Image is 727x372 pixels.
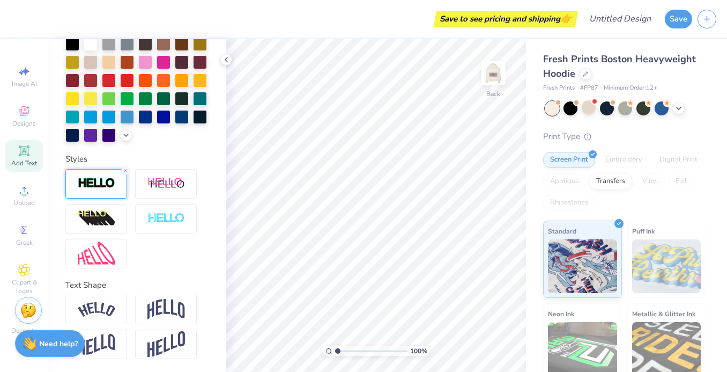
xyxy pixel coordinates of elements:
div: Digital Print [652,152,704,168]
span: # FP87 [580,84,598,93]
span: Decorate [11,326,37,335]
span: Fresh Prints [543,84,575,93]
span: Designs [12,119,36,128]
span: Metallic & Glitter Ink [632,308,695,319]
div: Styles [65,153,209,165]
div: Save to see pricing and shipping [436,11,575,27]
img: Stroke [78,177,115,189]
div: Transfers [589,173,632,189]
div: Foil [669,173,694,189]
span: Minimum Order: 12 + [604,84,657,93]
span: Upload [13,199,35,207]
span: Image AI [12,79,37,88]
span: Puff Ink [632,225,655,237]
div: Print Type [543,130,706,143]
img: Negative Space [147,213,185,225]
img: Arc [78,302,115,317]
div: Embroidery [598,152,649,168]
img: Rise [147,331,185,358]
img: Puff Ink [632,239,701,293]
span: Fresh Prints Boston Heavyweight Hoodie [543,53,696,80]
span: Standard [548,225,576,237]
span: 👉 [560,12,572,25]
img: Flag [78,334,115,355]
img: Free Distort [78,242,115,265]
span: Clipart & logos [5,278,43,295]
span: Neon Ink [548,308,574,319]
img: Shadow [147,177,185,191]
img: Arch [147,299,185,319]
strong: Need help? [39,339,78,349]
img: Back [483,62,504,84]
div: Back [486,89,500,99]
div: Rhinestones [543,195,595,211]
span: Add Text [11,159,37,167]
span: 100 % [410,346,427,356]
img: Standard [548,239,617,293]
div: Applique [543,173,586,189]
div: Screen Print [543,152,595,168]
div: Text Shape [65,279,209,291]
input: Untitled Design [581,8,659,30]
button: Save [665,10,692,28]
span: Greek [16,238,33,247]
img: 3d Illusion [78,210,115,227]
div: Vinyl [635,173,665,189]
